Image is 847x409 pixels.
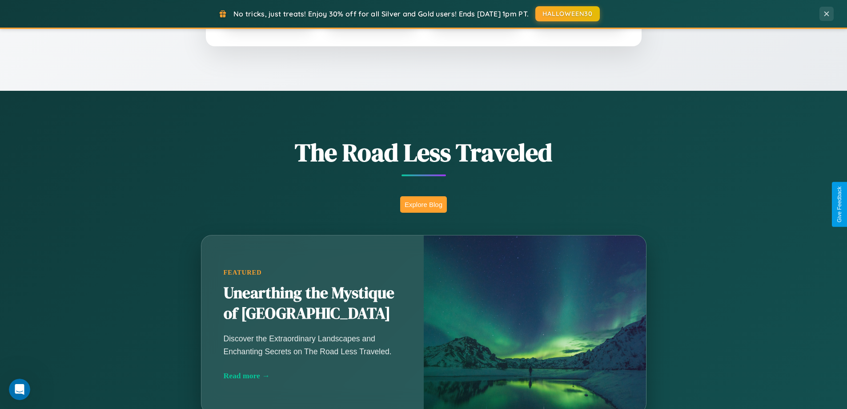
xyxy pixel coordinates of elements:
button: Explore Blog [400,196,447,213]
div: Give Feedback [836,186,843,223]
div: Read more → [224,371,401,381]
span: No tricks, just treats! Enjoy 30% off for all Silver and Gold users! Ends [DATE] 1pm PT. [233,9,529,18]
div: Featured [224,269,401,276]
h2: Unearthing the Mystique of [GEOGRAPHIC_DATA] [224,283,401,324]
button: HALLOWEEN30 [535,6,600,21]
h1: The Road Less Traveled [157,135,690,170]
iframe: Intercom live chat [9,379,30,400]
p: Discover the Extraordinary Landscapes and Enchanting Secrets on The Road Less Traveled. [224,332,401,357]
